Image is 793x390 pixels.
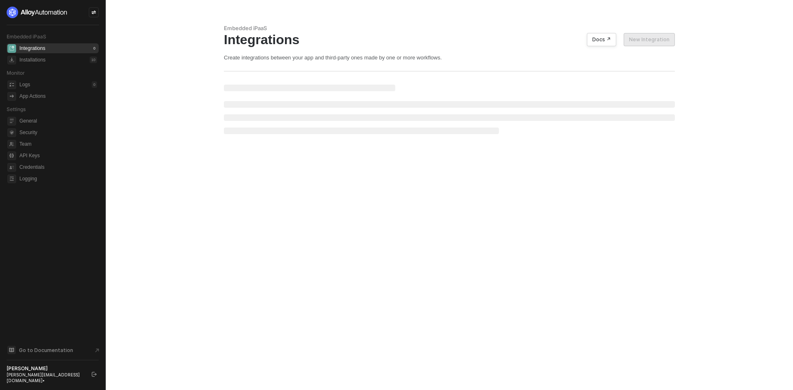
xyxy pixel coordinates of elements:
span: document-arrow [93,346,101,355]
div: [PERSON_NAME] [7,365,84,372]
div: Integrations [224,32,675,47]
span: logging [7,175,16,183]
span: Security [19,128,97,137]
div: 0 [92,81,97,88]
span: credentials [7,163,16,172]
span: installations [7,56,16,64]
span: general [7,117,16,125]
span: security [7,128,16,137]
div: Installations [19,57,45,64]
span: Team [19,139,97,149]
span: documentation [7,346,16,354]
span: team [7,140,16,149]
span: icon-swap [91,10,96,15]
button: New Integration [624,33,675,46]
div: Docs ↗ [592,36,611,43]
a: Knowledge Base [7,345,99,355]
div: 0 [92,45,97,52]
div: [PERSON_NAME][EMAIL_ADDRESS][DOMAIN_NAME] • [7,372,84,383]
div: App Actions [19,93,45,100]
span: Credentials [19,162,97,172]
span: Settings [7,106,26,112]
span: icon-app-actions [7,92,16,101]
div: 10 [90,57,97,63]
a: logo [7,7,99,18]
span: Go to Documentation [19,347,73,354]
div: Integrations [19,45,45,52]
span: API Keys [19,151,97,161]
button: Docs ↗ [587,33,616,46]
img: logo [7,7,68,18]
span: General [19,116,97,126]
div: Embedded iPaaS [224,25,675,32]
div: Create integrations between your app and third-party ones made by one or more workflows. [224,54,675,61]
span: logout [92,372,97,377]
div: Logs [19,81,30,88]
span: api-key [7,151,16,160]
span: icon-logs [7,80,16,89]
span: integrations [7,44,16,53]
span: Monitor [7,70,25,76]
span: Logging [19,174,97,184]
span: Embedded iPaaS [7,33,46,40]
